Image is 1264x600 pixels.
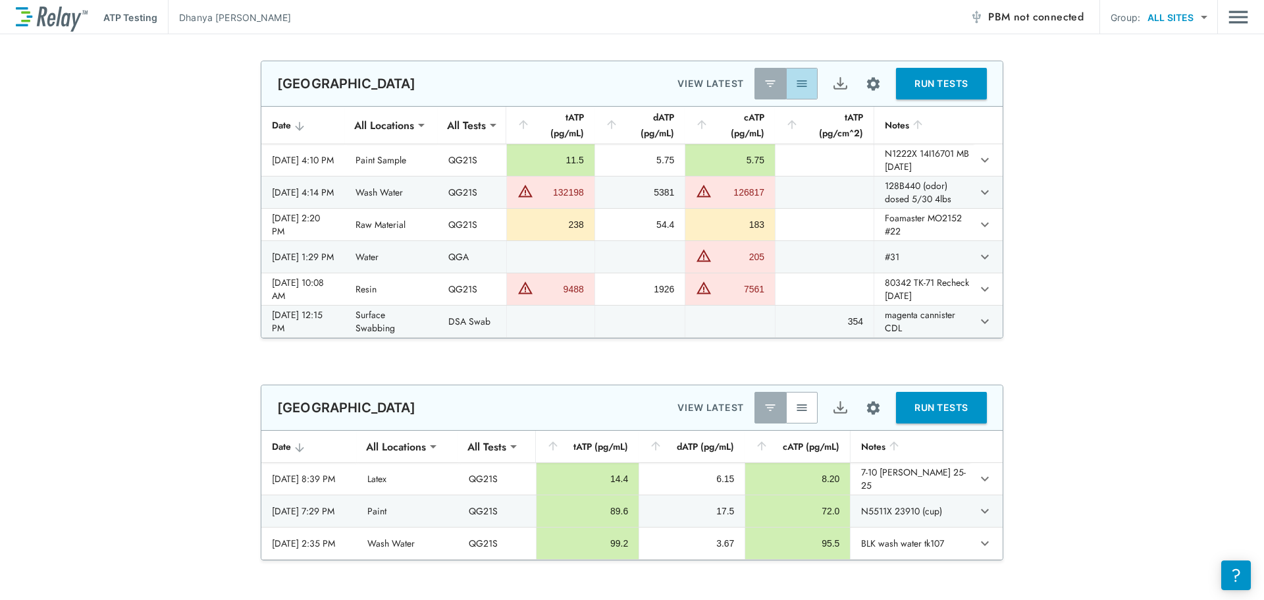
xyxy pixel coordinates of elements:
[438,177,506,208] td: QG21S
[650,537,734,550] div: 3.67
[1228,5,1248,30] img: Drawer Icon
[517,153,584,167] div: 11.5
[261,431,357,463] th: Date
[272,211,334,238] div: [DATE] 2:20 PM
[695,109,764,141] div: cATP (pg/mL)
[974,213,996,236] button: expand row
[438,209,506,240] td: QG21S
[438,306,506,337] td: DSA Swab
[696,183,712,199] img: Warning
[16,3,88,32] img: LuminUltra Relay
[865,76,882,92] img: Settings Icon
[606,218,675,231] div: 54.4
[261,107,345,144] th: Date
[537,186,584,199] div: 132198
[458,463,536,495] td: QG21S
[832,76,849,92] img: Export Icon
[272,308,334,335] div: [DATE] 12:15 PM
[764,401,777,414] img: Latest
[650,472,734,485] div: 6.15
[438,112,495,138] div: All Tests
[272,276,334,302] div: [DATE] 10:08 AM
[850,495,970,527] td: N5511X 23910 (cup)
[546,439,629,454] div: tATP (pg/mL)
[677,400,744,416] p: VIEW LATEST
[272,153,334,167] div: [DATE] 4:10 PM
[357,495,458,527] td: Paint
[715,283,764,296] div: 7561
[786,315,863,328] div: 354
[517,218,584,231] div: 238
[438,144,506,176] td: QG21S
[974,532,996,555] button: expand row
[850,528,970,559] td: BLK wash water tk107
[606,283,675,296] div: 1926
[756,537,839,550] div: 95.5
[696,248,712,263] img: Warning
[874,241,974,273] td: #31
[649,439,734,454] div: dATP (pg/mL)
[974,310,996,333] button: expand row
[345,209,437,240] td: Raw Material
[606,153,675,167] div: 5.75
[458,433,515,460] div: All Tests
[824,392,856,423] button: Export
[537,283,584,296] div: 9488
[970,11,983,24] img: Offline Icon
[345,306,437,337] td: Surface Swabbing
[865,400,882,416] img: Settings Icon
[103,11,157,24] p: ATP Testing
[517,280,533,296] img: Warning
[345,241,437,273] td: Water
[438,241,506,273] td: QGA
[856,391,891,425] button: Site setup
[1221,560,1251,590] iframe: Resource center
[272,505,346,518] div: [DATE] 7:29 PM
[861,439,959,454] div: Notes
[345,144,437,176] td: Paint Sample
[824,68,856,99] button: Export
[874,144,974,176] td: N1222X 14I16701 MB [DATE]
[605,109,675,141] div: dATP (pg/mL)
[677,76,744,92] p: VIEW LATEST
[974,468,996,490] button: expand row
[438,273,506,305] td: QG21S
[874,306,974,337] td: magenta cannister CDL
[261,107,1003,338] table: sticky table
[850,463,970,495] td: 7-10 [PERSON_NAME] 25-25
[974,278,996,300] button: expand row
[345,177,437,208] td: Wash Water
[277,400,416,416] p: [GEOGRAPHIC_DATA]
[756,472,839,485] div: 8.20
[874,209,974,240] td: Foamaster MO2152 #22
[715,186,764,199] div: 126817
[856,67,891,101] button: Site setup
[795,401,808,414] img: View All
[832,400,849,416] img: Export Icon
[885,117,963,133] div: Notes
[272,186,334,199] div: [DATE] 4:14 PM
[785,109,863,141] div: tATP (pg/cm^2)
[696,153,764,167] div: 5.75
[764,77,777,90] img: Latest
[517,183,533,199] img: Warning
[277,76,416,92] p: [GEOGRAPHIC_DATA]
[458,528,536,559] td: QG21S
[874,177,974,208] td: 128B440 (odor) dosed 5/30 4lbs
[517,109,584,141] div: tATP (pg/mL)
[974,149,996,171] button: expand row
[755,439,839,454] div: cATP (pg/mL)
[795,77,808,90] img: View All
[547,505,629,518] div: 89.6
[896,68,987,99] button: RUN TESTS
[874,273,974,305] td: 80342 TK-71 Recheck [DATE]
[547,537,629,550] div: 99.2
[650,505,734,518] div: 17.5
[974,246,996,268] button: expand row
[606,186,675,199] div: 5381
[974,500,996,522] button: expand row
[547,472,629,485] div: 14.4
[988,8,1084,26] span: PBM
[974,181,996,204] button: expand row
